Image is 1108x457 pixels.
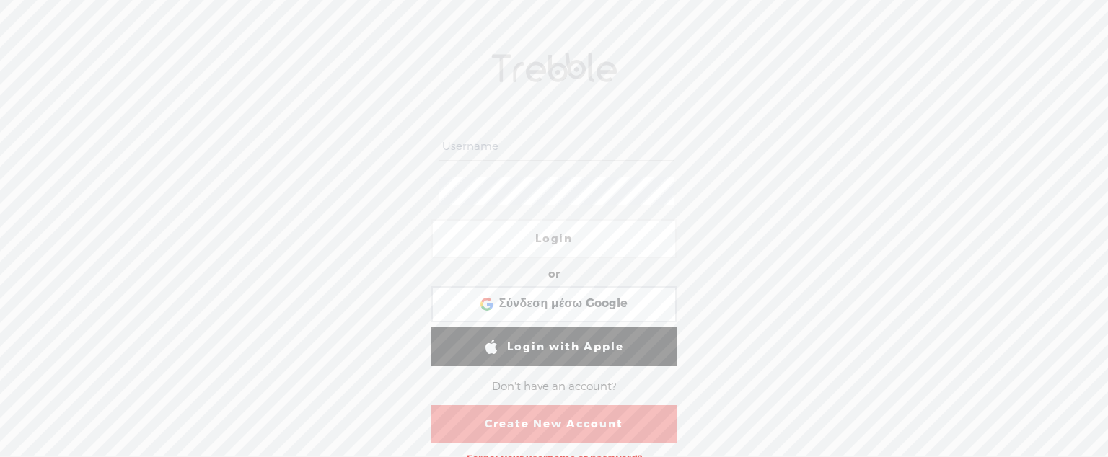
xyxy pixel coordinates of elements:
[548,263,560,286] div: or
[492,372,616,402] div: Don't have an account?
[499,296,628,311] span: Σύνδεση μέσω Google
[431,286,677,322] div: Σύνδεση μέσω Google
[431,327,677,366] a: Login with Apple
[431,405,677,443] a: Create New Account
[439,133,674,161] input: Username
[431,219,677,258] a: Login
